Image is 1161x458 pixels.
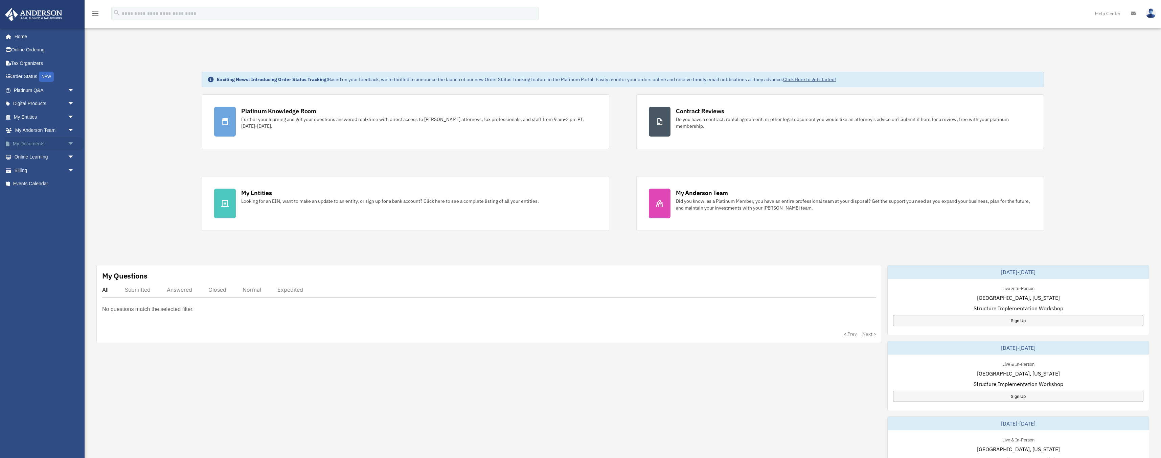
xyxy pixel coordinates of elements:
[1146,8,1156,18] img: User Pic
[241,107,316,115] div: Platinum Knowledge Room
[5,150,85,164] a: Online Learningarrow_drop_down
[102,271,147,281] div: My Questions
[5,43,85,57] a: Online Ordering
[68,97,81,111] span: arrow_drop_down
[974,380,1063,388] span: Structure Implementation Workshop
[5,177,85,191] a: Events Calendar
[5,30,81,43] a: Home
[5,110,85,124] a: My Entitiesarrow_drop_down
[893,391,1143,402] a: Sign Up
[125,286,151,293] div: Submitted
[68,150,81,164] span: arrow_drop_down
[783,76,836,82] a: Click Here to get started!
[241,116,597,129] div: Further your learning and get your questions answered real-time with direct access to [PERSON_NAM...
[5,97,85,111] a: Digital Productsarrow_drop_down
[102,305,193,314] p: No questions match the selected filter.
[977,445,1060,453] span: [GEOGRAPHIC_DATA], [US_STATE]
[3,8,64,21] img: Anderson Advisors Platinum Portal
[91,12,99,18] a: menu
[676,116,1031,129] div: Do you have a contract, rental agreement, or other legal document you would like an attorney's ad...
[243,286,261,293] div: Normal
[676,198,1031,211] div: Did you know, as a Platinum Member, you have an entire professional team at your disposal? Get th...
[5,83,85,97] a: Platinum Q&Aarrow_drop_down
[997,436,1040,443] div: Live & In-Person
[974,304,1063,312] span: Structure Implementation Workshop
[68,110,81,124] span: arrow_drop_down
[102,286,109,293] div: All
[202,176,609,231] a: My Entities Looking for an EIN, want to make an update to an entity, or sign up for a bank accoun...
[217,76,328,82] strong: Exciting News: Introducing Order Status Tracking!
[676,107,724,115] div: Contract Reviews
[91,9,99,18] i: menu
[5,56,85,70] a: Tax Organizers
[893,315,1143,326] a: Sign Up
[217,76,836,83] div: Based on your feedback, we're thrilled to announce the launch of our new Order Status Tracking fe...
[888,341,1149,355] div: [DATE]-[DATE]
[39,72,54,82] div: NEW
[5,137,85,150] a: My Documentsarrow_drop_down
[977,294,1060,302] span: [GEOGRAPHIC_DATA], [US_STATE]
[5,164,85,177] a: Billingarrow_drop_down
[997,360,1040,367] div: Live & In-Person
[888,265,1149,279] div: [DATE]-[DATE]
[208,286,226,293] div: Closed
[977,369,1060,378] span: [GEOGRAPHIC_DATA], [US_STATE]
[636,176,1044,231] a: My Anderson Team Did you know, as a Platinum Member, you have an entire professional team at your...
[5,70,85,84] a: Order StatusNEW
[113,9,120,17] i: search
[68,137,81,151] span: arrow_drop_down
[241,198,539,204] div: Looking for an EIN, want to make an update to an entity, or sign up for a bank account? Click her...
[5,124,85,137] a: My Anderson Teamarrow_drop_down
[68,83,81,97] span: arrow_drop_down
[68,164,81,177] span: arrow_drop_down
[277,286,303,293] div: Expedited
[676,189,728,197] div: My Anderson Team
[997,284,1040,291] div: Live & In-Person
[636,94,1044,149] a: Contract Reviews Do you have a contract, rental agreement, or other legal document you would like...
[241,189,272,197] div: My Entities
[68,124,81,138] span: arrow_drop_down
[202,94,609,149] a: Platinum Knowledge Room Further your learning and get your questions answered real-time with dire...
[167,286,192,293] div: Answered
[888,417,1149,430] div: [DATE]-[DATE]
